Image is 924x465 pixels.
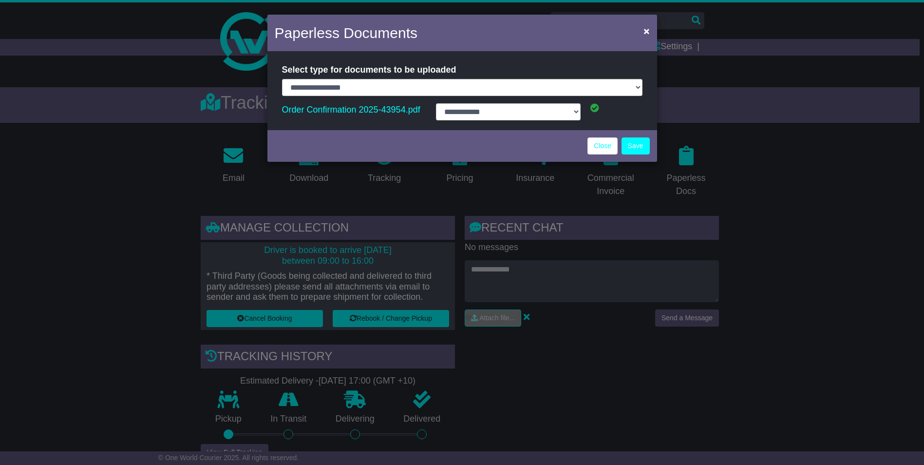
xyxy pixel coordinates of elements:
[587,137,618,155] a: Close
[282,61,456,79] label: Select type for documents to be uploaded
[275,22,417,44] h4: Paperless Documents
[622,137,650,155] button: Save
[282,102,420,117] a: Order Confirmation 2025-43954.pdf
[643,25,649,37] span: ×
[639,21,654,41] button: Close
